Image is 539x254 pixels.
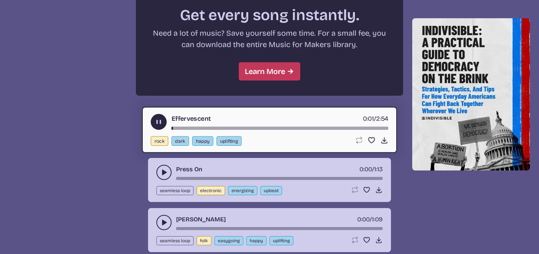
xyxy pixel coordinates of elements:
button: rock [151,136,168,146]
button: play-pause toggle [156,165,172,180]
div: / [359,165,383,174]
button: Favorite [367,136,375,144]
button: happy [192,136,213,146]
a: [PERSON_NAME] [176,215,226,224]
a: Learn More [239,62,300,80]
div: song-time-bar [172,127,388,130]
span: timer [363,115,374,122]
span: 2:54 [376,115,388,122]
span: timer [359,166,372,173]
button: happy [246,236,266,245]
button: uplifting [216,136,241,146]
a: Press On [176,165,202,174]
div: / [363,114,388,123]
button: play-pause toggle [151,114,167,130]
button: dark [172,136,189,146]
img: Help save our democracy! [412,18,530,170]
button: Loop [355,136,363,144]
button: Favorite [363,236,370,244]
button: upbeat [260,186,282,195]
span: timer [357,216,370,223]
p: Need a lot of music? Save yourself some time. For a small fee, you can download the entire Music ... [150,27,389,50]
button: folk [197,236,211,245]
button: uplifting [269,236,293,245]
button: easygoing [214,236,243,245]
a: Effervescent [172,114,211,123]
button: Loop [351,186,358,194]
div: song-time-bar [176,177,383,180]
span: 1:09 [372,216,383,223]
span: 1:13 [374,166,383,173]
h2: Get every song instantly. [150,6,389,24]
div: song-time-bar [176,227,383,230]
button: Favorite [363,186,370,194]
div: / [357,215,383,224]
button: play-pause toggle [156,215,172,230]
button: Loop [351,236,358,244]
button: seamless loop [156,236,194,245]
button: energizing [228,186,257,195]
button: electronic [197,186,225,195]
button: seamless loop [156,186,194,195]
